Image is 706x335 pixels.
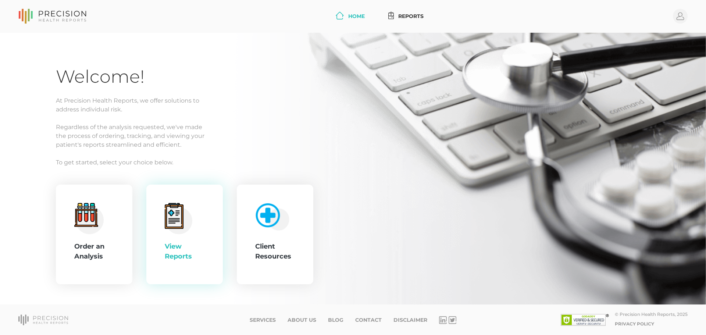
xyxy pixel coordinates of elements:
[385,10,427,23] a: Reports
[355,317,382,323] a: Contact
[250,317,276,323] a: Services
[255,242,295,261] div: Client Resources
[561,314,609,326] img: SSL site seal - click to verify
[615,321,654,327] a: Privacy Policy
[328,317,343,323] a: Blog
[252,200,290,231] img: client-resource.c5a3b187.png
[393,317,427,323] a: Disclaimer
[56,66,650,88] h1: Welcome!
[56,158,650,167] p: To get started, select your choice below.
[74,242,114,261] div: Order an Analysis
[56,96,650,114] p: At Precision Health Reports, we offer solutions to address individual risk.
[615,311,688,317] div: © Precision Health Reports, 2025
[288,317,316,323] a: About Us
[165,242,204,261] div: View Reports
[56,123,650,149] p: Regardless of the analysis requested, we've made the process of ordering, tracking, and viewing y...
[333,10,368,23] a: Home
